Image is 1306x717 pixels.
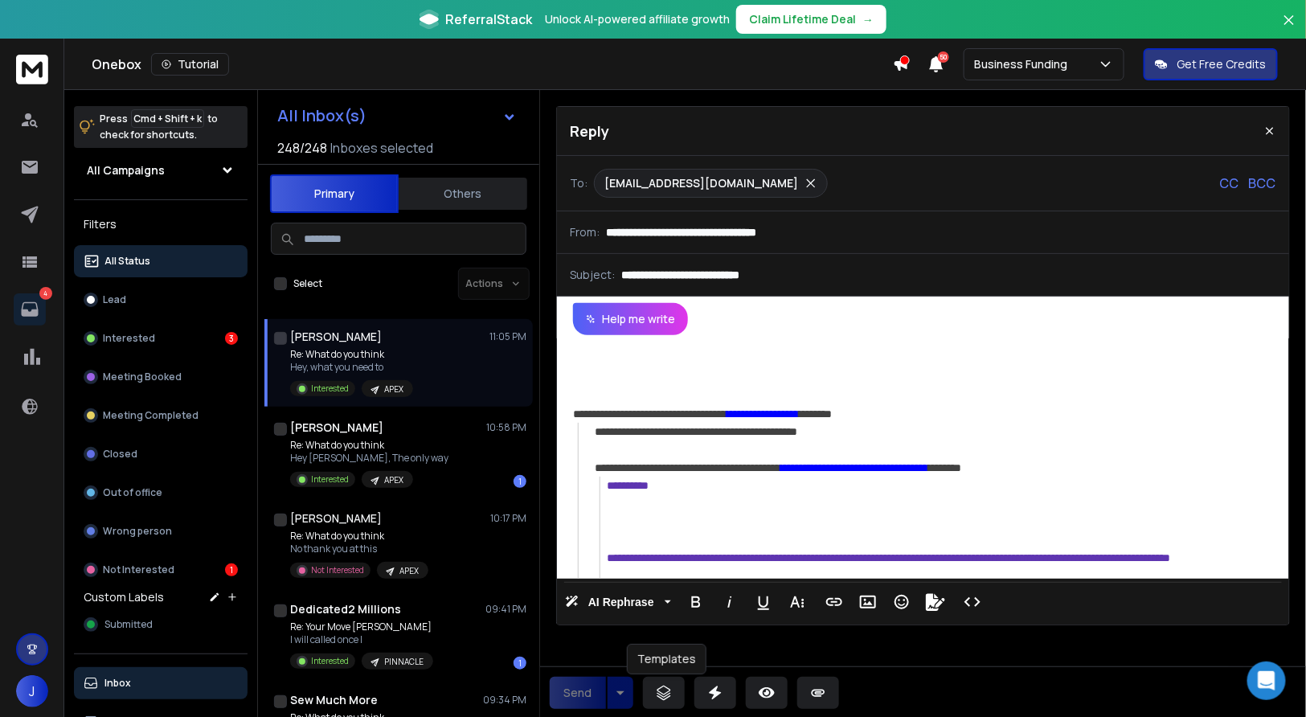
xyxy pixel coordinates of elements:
div: 3 [225,332,238,345]
span: ReferralStack [445,10,532,29]
p: I will called once I [290,633,433,646]
button: All Inbox(s) [264,100,530,132]
button: Italic (⌘I) [714,586,745,618]
button: Code View [957,586,988,618]
button: Underline (⌘U) [748,586,779,618]
h3: Custom Labels [84,589,164,605]
a: 4 [14,293,46,326]
p: Press to check for shortcuts. [100,111,218,143]
label: Select [293,277,322,290]
button: J [16,675,48,707]
p: 10:58 PM [486,421,526,434]
button: Close banner [1279,10,1300,48]
div: Open Intercom Messenger [1247,662,1286,700]
button: Emoticons [886,586,917,618]
p: Inbox [104,677,131,690]
button: All Status [74,245,248,277]
p: Out of office [103,486,162,499]
h3: Filters [74,213,248,236]
div: 1 [225,563,238,576]
p: Re: Your Move [PERSON_NAME] [290,621,433,633]
p: To: [570,175,587,191]
p: Re: What do you think [290,348,413,361]
p: 11:05 PM [489,330,526,343]
button: Get Free Credits [1144,48,1278,80]
p: Lead [103,293,126,306]
span: 248 / 248 [277,138,327,158]
button: Lead [74,284,248,316]
h1: All Inbox(s) [277,108,366,124]
h3: Inboxes selected [330,138,433,158]
span: 50 [938,51,949,63]
span: Submitted [104,618,153,631]
p: 4 [39,287,52,300]
p: Not Interested [311,564,364,576]
p: Interested [311,383,349,395]
button: Not Interested1 [74,554,248,586]
button: Primary [270,174,399,213]
button: Wrong person [74,515,248,547]
p: PINNACLE [384,656,424,668]
button: Inbox [74,667,248,699]
p: 09:41 PM [485,603,526,616]
p: No thank you at this [290,543,428,555]
button: Submitted [74,608,248,641]
button: Claim Lifetime Deal→ [736,5,886,34]
button: Help me write [573,303,688,335]
p: Subject: [570,267,615,283]
p: Get Free Credits [1177,56,1267,72]
p: Re: What do you think [290,530,428,543]
p: Interested [311,655,349,667]
p: Meeting Booked [103,371,182,383]
p: All Status [104,255,150,268]
h1: Sew Much More [290,692,378,708]
button: Tutorial [151,53,229,76]
p: Interested [311,473,349,486]
div: 1 [514,657,526,670]
p: Wrong person [103,525,172,538]
p: 09:34 PM [483,694,526,707]
p: APEX [384,383,403,395]
p: CC [1220,174,1239,193]
button: Others [399,176,527,211]
div: 1 [514,475,526,488]
button: Signature [920,586,951,618]
p: 10:17 PM [490,512,526,525]
p: Re: What do you think [290,439,448,452]
div: Onebox [92,53,893,76]
p: Not Interested [103,563,174,576]
p: BCC [1249,174,1276,193]
h1: Dedicated2 Millions [290,601,401,617]
h1: All Campaigns [87,162,165,178]
button: Insert Link (⌘K) [819,586,850,618]
p: Reply [570,120,609,142]
p: Business Funding [974,56,1074,72]
button: Meeting Booked [74,361,248,393]
button: More Text [782,586,813,618]
p: APEX [399,565,419,577]
span: Cmd + Shift + k [131,109,204,128]
h1: [PERSON_NAME] [290,420,383,436]
button: Insert Image (⌘P) [853,586,883,618]
p: Closed [103,448,137,461]
span: AI Rephrase [585,596,657,609]
span: → [862,11,874,27]
p: Unlock AI-powered affiliate growth [545,11,730,27]
div: Templates [627,644,706,674]
h1: [PERSON_NAME] [290,510,382,526]
button: All Campaigns [74,154,248,186]
button: Out of office [74,477,248,509]
p: [EMAIL_ADDRESS][DOMAIN_NAME] [604,175,798,191]
button: AI Rephrase [562,586,674,618]
h1: [PERSON_NAME] [290,329,382,345]
button: Meeting Completed [74,399,248,432]
p: Meeting Completed [103,409,199,422]
p: From: [570,224,600,240]
p: Hey [PERSON_NAME], The only way [290,452,448,465]
button: Closed [74,438,248,470]
p: APEX [384,474,403,486]
p: Interested [103,332,155,345]
button: Interested3 [74,322,248,354]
